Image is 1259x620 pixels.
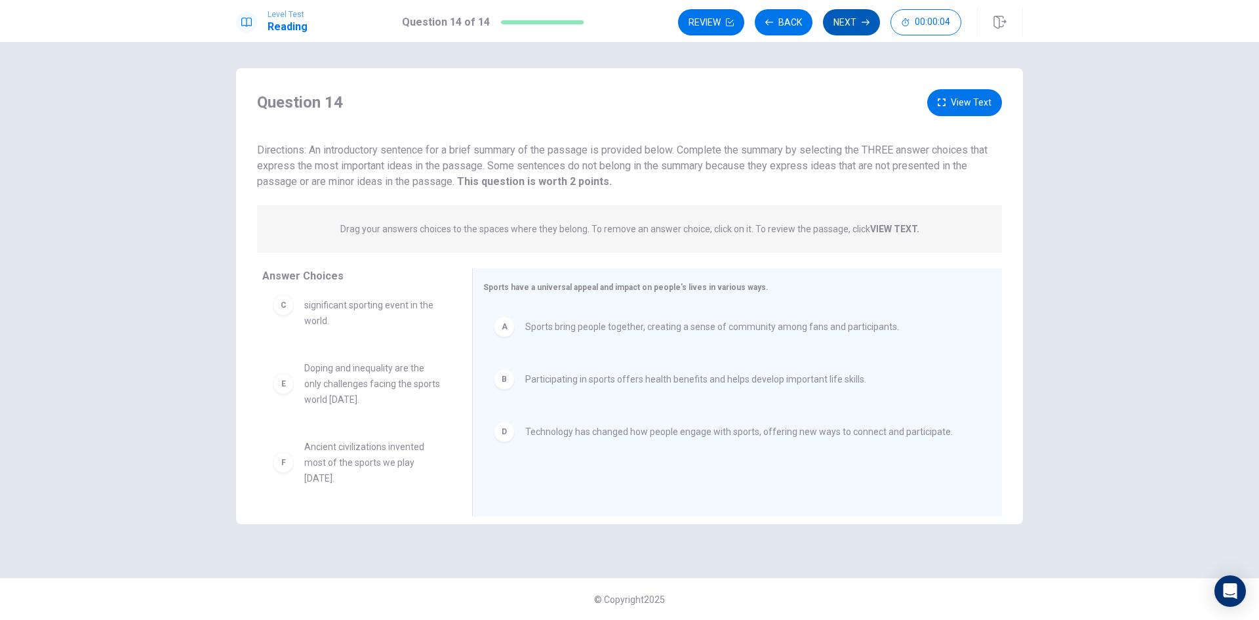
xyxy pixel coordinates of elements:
div: DTechnology has changed how people engage with sports, offering new ways to connect and participate. [483,411,981,453]
span: Ancient civilizations invented most of the sports we play [DATE]. [304,439,441,486]
span: 00:00:04 [915,17,950,28]
div: FAncient civilizations invented most of the sports we play [DATE]. [262,428,451,497]
div: BParticipating in sports offers health benefits and helps develop important life skills. [483,358,981,400]
span: Doping and inequality are the only challenges facing the sports world [DATE]. [304,360,441,407]
h1: Question 14 of 14 [402,14,490,30]
h1: Reading [268,19,308,35]
span: Sports bring people together, creating a sense of community among fans and participants. [525,319,899,335]
strong: This question is worth 2 points. [454,175,612,188]
div: Open Intercom Messenger [1214,575,1246,607]
strong: VIEW TEXT. [870,224,919,234]
button: 00:00:04 [890,9,961,35]
div: D [494,421,515,442]
span: Participating in sports offers health benefits and helps develop important life skills. [525,371,866,387]
button: Review [678,9,744,35]
div: B [494,369,515,390]
button: View Text [927,89,1002,116]
h4: Question 14 [257,92,343,113]
span: Sports have a universal appeal and impact on people's lives in various ways. [483,283,769,292]
div: F [273,452,294,473]
div: A [494,316,515,337]
div: ASports bring people together, creating a sense of community among fans and participants. [483,306,981,348]
span: Answer Choices [262,270,344,282]
span: © Copyright 2025 [594,594,665,605]
span: Level Test [268,10,308,19]
div: E [273,373,294,394]
button: Next [823,9,880,35]
p: Drag your answers choices to the spaces where they belong. To remove an answer choice, click on i... [340,224,919,234]
div: C [273,295,294,316]
div: EDoping and inequality are the only challenges facing the sports world [DATE]. [262,350,451,418]
div: CThe Olympics is the most significant sporting event in the world. [262,271,451,339]
button: Back [755,9,812,35]
span: Directions: An introductory sentence for a brief summary of the passage is provided below. Comple... [257,144,988,188]
span: The Olympics is the most significant sporting event in the world. [304,281,441,329]
span: Technology has changed how people engage with sports, offering new ways to connect and participate. [525,424,953,440]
